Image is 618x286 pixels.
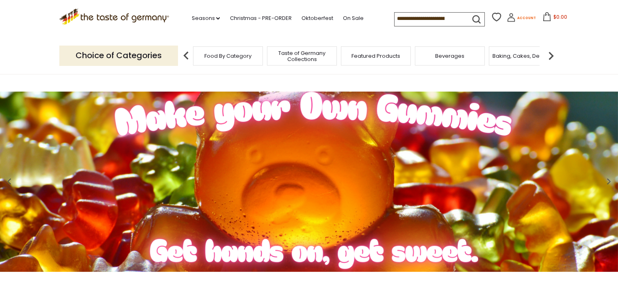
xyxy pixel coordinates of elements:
[507,13,536,25] a: Account
[269,50,334,62] a: Taste of Germany Collections
[435,53,464,59] a: Beverages
[492,53,555,59] a: Baking, Cakes, Desserts
[301,14,333,23] a: Oktoberfest
[59,46,178,65] p: Choice of Categories
[178,48,194,64] img: previous arrow
[351,53,400,59] a: Featured Products
[204,53,252,59] a: Food By Category
[230,14,291,23] a: Christmas - PRE-ORDER
[538,12,572,24] button: $0.00
[517,16,536,20] span: Account
[343,14,363,23] a: On Sale
[543,48,559,64] img: next arrow
[191,14,220,23] a: Seasons
[553,13,567,20] span: $0.00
